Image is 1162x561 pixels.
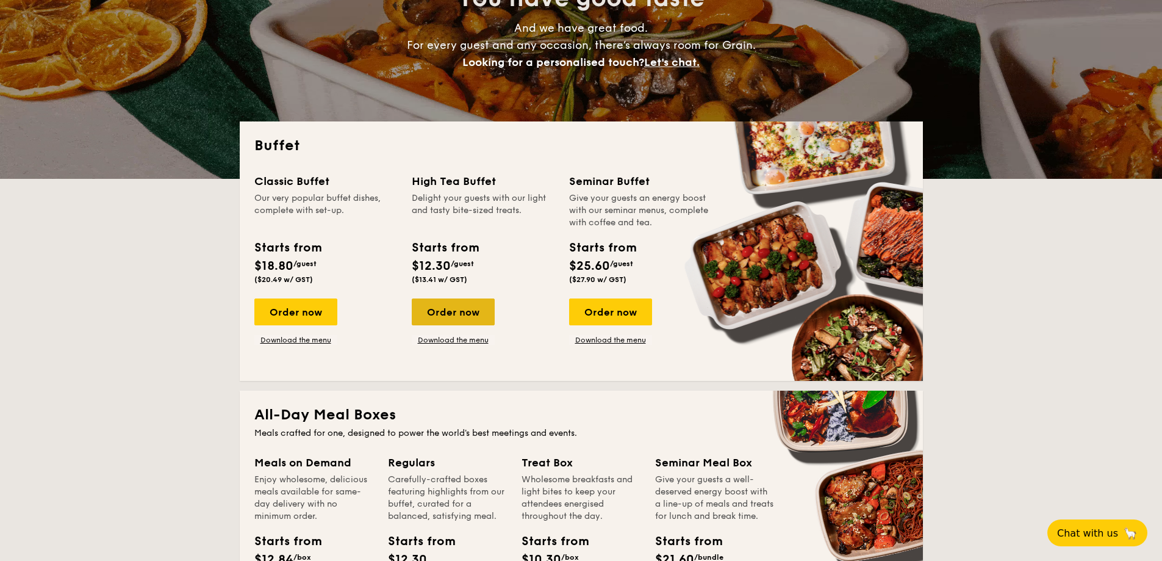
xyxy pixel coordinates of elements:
[1123,526,1138,540] span: 🦙
[254,259,293,273] span: $18.80
[655,454,774,471] div: Seminar Meal Box
[407,21,756,69] span: And we have great food. For every guest and any occasion, there’s always room for Grain.
[655,532,710,551] div: Starts from
[254,405,908,425] h2: All-Day Meal Boxes
[254,192,397,229] div: Our very popular buffet dishes, complete with set-up.
[254,275,313,284] span: ($20.49 w/ GST)
[569,192,712,229] div: Give your guests an energy boost with our seminar menus, complete with coffee and tea.
[522,474,640,523] div: Wholesome breakfasts and light bites to keep your attendees energised throughout the day.
[293,259,317,268] span: /guest
[254,532,309,551] div: Starts from
[569,275,626,284] span: ($27.90 w/ GST)
[254,474,373,523] div: Enjoy wholesome, delicious meals available for same-day delivery with no minimum order.
[388,532,443,551] div: Starts from
[522,454,640,471] div: Treat Box
[254,239,321,257] div: Starts from
[1057,527,1118,539] span: Chat with us
[522,532,576,551] div: Starts from
[462,56,644,69] span: Looking for a personalised touch?
[569,239,636,257] div: Starts from
[1047,519,1147,546] button: Chat with us🦙
[254,335,337,345] a: Download the menu
[569,173,712,190] div: Seminar Buffet
[655,474,774,523] div: Give your guests a well-deserved energy boost with a line-up of meals and treats for lunch and br...
[254,299,337,325] div: Order now
[569,335,652,345] a: Download the menu
[254,454,373,471] div: Meals on Demand
[644,56,700,69] span: Let's chat.
[412,192,554,229] div: Delight your guests with our light and tasty bite-sized treats.
[412,239,478,257] div: Starts from
[254,136,908,156] h2: Buffet
[412,275,467,284] span: ($13.41 w/ GST)
[388,474,507,523] div: Carefully-crafted boxes featuring highlights from our buffet, curated for a balanced, satisfying ...
[569,299,652,325] div: Order now
[412,259,451,273] span: $12.30
[254,427,908,440] div: Meals crafted for one, designed to power the world's best meetings and events.
[451,259,474,268] span: /guest
[412,173,554,190] div: High Tea Buffet
[412,299,495,325] div: Order now
[610,259,633,268] span: /guest
[569,259,610,273] span: $25.60
[254,173,397,190] div: Classic Buffet
[412,335,495,345] a: Download the menu
[388,454,507,471] div: Regulars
